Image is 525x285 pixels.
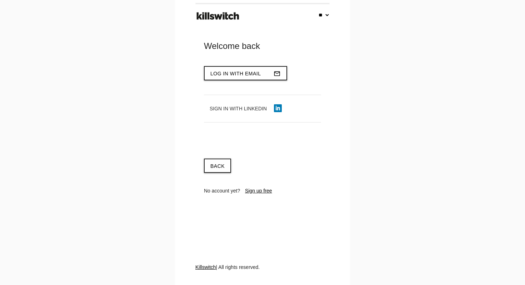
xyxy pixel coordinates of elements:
[210,106,267,111] span: Sign in with LinkedIn
[195,264,330,285] div: | All rights reserved.
[204,66,287,80] button: Log in with emailmail_outline
[204,102,287,115] button: Sign in with LinkedIn
[204,40,321,52] div: Welcome back
[274,104,282,112] img: linkedin-icon.png
[245,188,272,194] a: Sign up free
[204,188,240,194] span: No account yet?
[204,159,231,173] a: Back
[210,71,261,76] span: Log in with email
[195,10,241,22] img: ks-logo-black-footer.png
[274,67,281,80] i: mail_outline
[195,264,216,270] a: Killswitch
